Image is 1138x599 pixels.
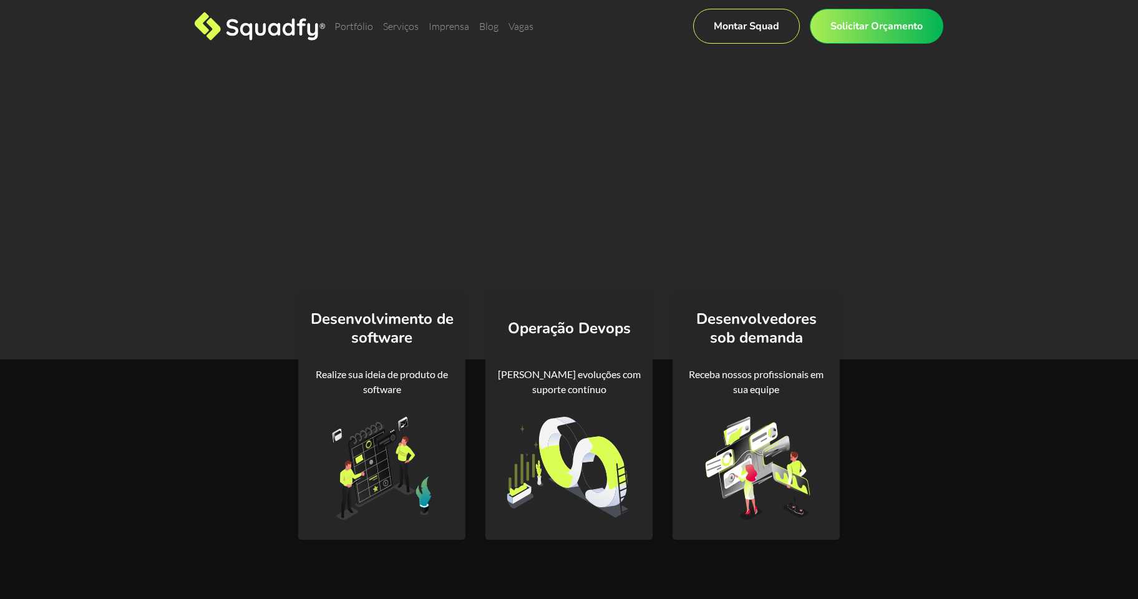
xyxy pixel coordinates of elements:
[334,20,373,32] a: Portfólio
[308,367,455,397] div: Realize sua ideia de produto de software
[508,319,631,338] h4: Operação Devops
[683,367,830,397] div: Receba nossos profissionais em sua equipe
[508,20,533,32] a: Vagas
[693,9,800,44] a: Montar Squad
[383,20,419,32] a: Serviços
[495,367,643,397] div: [PERSON_NAME] evoluções com suporte contínuo
[683,309,830,347] h4: Desenvolvedores sob demanda
[308,309,455,347] h4: Desenvolvimento de software
[429,20,469,32] a: Imprensa
[810,9,943,44] a: Solicitar Orçamento
[479,20,498,32] a: Blog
